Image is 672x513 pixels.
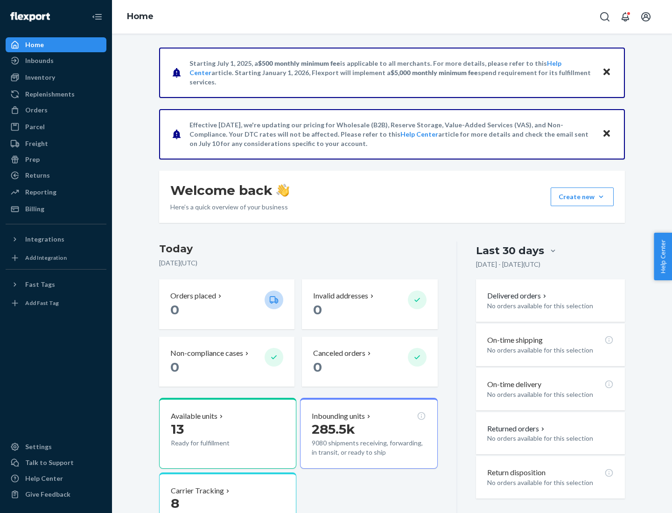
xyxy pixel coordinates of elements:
[25,105,48,115] div: Orders
[6,232,106,247] button: Integrations
[6,37,106,52] a: Home
[6,250,106,265] a: Add Integration
[654,233,672,280] button: Help Center
[170,348,243,359] p: Non-compliance cases
[159,279,294,329] button: Orders placed 0
[25,299,59,307] div: Add Fast Tag
[159,398,296,469] button: Available units13Ready for fulfillment
[10,12,50,21] img: Flexport logo
[487,291,548,301] button: Delivered orders
[25,56,54,65] div: Inbounds
[487,423,546,434] button: Returned orders
[171,438,257,448] p: Ready for fulfillment
[171,495,179,511] span: 8
[25,204,44,214] div: Billing
[170,359,179,375] span: 0
[25,280,55,289] div: Fast Tags
[6,296,106,311] a: Add Fast Tag
[313,291,368,301] p: Invalid addresses
[551,187,614,206] button: Create new
[6,152,106,167] a: Prep
[487,346,614,355] p: No orders available for this selection
[6,487,106,502] button: Give Feedback
[189,120,593,148] p: Effective [DATE], we're updating our pricing for Wholesale (B2B), Reserve Storage, Value-Added Se...
[25,490,70,499] div: Give Feedback
[476,260,540,269] p: [DATE] - [DATE] ( UTC )
[595,7,614,26] button: Open Search Box
[313,348,365,359] p: Canceled orders
[601,66,613,79] button: Close
[6,168,106,183] a: Returns
[25,254,67,262] div: Add Integration
[119,3,161,30] ol: breadcrumbs
[159,337,294,387] button: Non-compliance cases 0
[25,139,48,148] div: Freight
[258,59,340,67] span: $500 monthly minimum fee
[6,53,106,68] a: Inbounds
[88,7,106,26] button: Close Navigation
[312,438,426,457] p: 9080 shipments receiving, forwarding, in transit, or ready to ship
[476,243,544,258] div: Last 30 days
[171,411,217,422] p: Available units
[6,70,106,85] a: Inventory
[6,119,106,134] a: Parcel
[487,478,614,487] p: No orders available for this selection
[276,184,289,197] img: hand-wave emoji
[159,258,438,268] p: [DATE] ( UTC )
[300,398,437,469] button: Inbounding units285.5k9080 shipments receiving, forwarding, in transit, or ready to ship
[312,411,365,422] p: Inbounding units
[391,69,478,76] span: $5,000 monthly minimum fee
[313,302,322,318] span: 0
[189,59,593,87] p: Starting July 1, 2025, a is applicable to all merchants. For more details, please refer to this a...
[170,302,179,318] span: 0
[6,201,106,216] a: Billing
[25,235,64,244] div: Integrations
[487,434,614,443] p: No orders available for this selection
[25,474,63,483] div: Help Center
[487,390,614,399] p: No orders available for this selection
[487,335,543,346] p: On-time shipping
[487,379,541,390] p: On-time delivery
[6,277,106,292] button: Fast Tags
[170,291,216,301] p: Orders placed
[313,359,322,375] span: 0
[25,40,44,49] div: Home
[127,11,154,21] a: Home
[170,202,289,212] p: Here’s a quick overview of your business
[171,485,224,496] p: Carrier Tracking
[6,439,106,454] a: Settings
[6,471,106,486] a: Help Center
[6,185,106,200] a: Reporting
[25,73,55,82] div: Inventory
[25,122,45,132] div: Parcel
[302,337,437,387] button: Canceled orders 0
[25,442,52,451] div: Settings
[312,421,355,437] span: 285.5k
[170,182,289,199] h1: Welcome back
[487,301,614,311] p: No orders available for this selection
[302,279,437,329] button: Invalid addresses 0
[25,458,74,467] div: Talk to Support
[6,455,106,470] a: Talk to Support
[25,171,50,180] div: Returns
[6,136,106,151] a: Freight
[25,90,75,99] div: Replenishments
[487,467,546,478] p: Return disposition
[400,130,438,138] a: Help Center
[159,242,438,256] h3: Today
[601,127,613,141] button: Close
[25,155,40,164] div: Prep
[25,187,56,197] div: Reporting
[616,7,635,26] button: Open notifications
[637,7,655,26] button: Open account menu
[6,103,106,118] a: Orders
[171,421,184,437] span: 13
[6,87,106,102] a: Replenishments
